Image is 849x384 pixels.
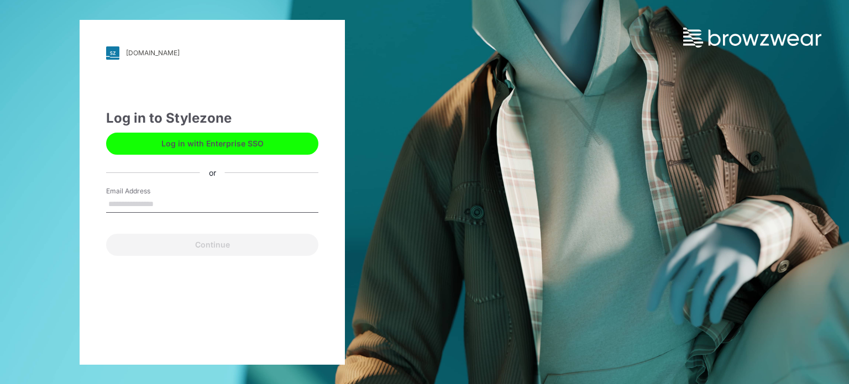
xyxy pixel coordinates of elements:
button: Log in with Enterprise SSO [106,133,318,155]
img: browzwear-logo.73288ffb.svg [683,28,821,48]
label: Email Address [106,186,184,196]
div: or [200,167,225,178]
div: Log in to Stylezone [106,108,318,128]
a: [DOMAIN_NAME] [106,46,318,60]
div: [DOMAIN_NAME] [126,49,180,57]
img: svg+xml;base64,PHN2ZyB3aWR0aD0iMjgiIGhlaWdodD0iMjgiIHZpZXdCb3g9IjAgMCAyOCAyOCIgZmlsbD0ibm9uZSIgeG... [106,46,119,60]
